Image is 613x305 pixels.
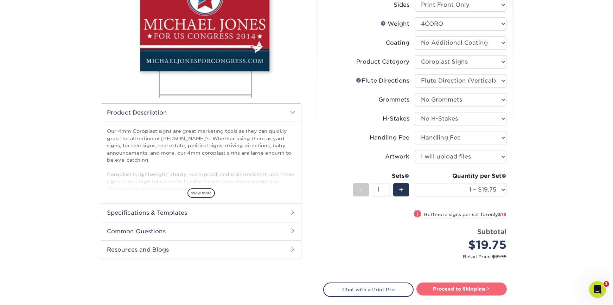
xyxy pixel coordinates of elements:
[329,253,506,260] small: Retail Price:
[383,115,409,123] div: H-Stakes
[416,283,507,295] a: Proceed to Shipping
[101,104,301,122] h2: Product Description
[394,1,409,9] div: Sides
[381,20,409,28] div: Weight
[187,188,215,198] span: show more
[424,212,506,219] small: Get more signs per set for
[416,210,418,218] span: !
[386,39,409,47] div: Coating
[353,172,409,180] div: Sets
[433,212,435,217] strong: 1
[488,212,506,217] span: only
[498,212,506,217] span: $16
[385,152,409,161] div: Artwork
[378,96,409,104] div: Grommets
[420,236,506,253] div: $19.75
[589,281,606,298] iframe: Intercom live chat
[323,283,414,297] a: Chat with a Print Pro
[101,240,301,259] h2: Resources and Blogs
[477,228,506,235] strong: Subtotal
[101,203,301,222] h2: Specifications & Templates
[399,184,403,195] span: +
[415,172,506,180] div: Quantity per Set
[101,222,301,240] h2: Common Questions
[370,134,409,142] div: Handling Fee
[604,281,609,287] span: 3
[356,77,409,85] div: Flute Directions
[492,254,506,259] span: $21.75
[356,58,409,66] div: Product Category
[359,184,363,195] span: -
